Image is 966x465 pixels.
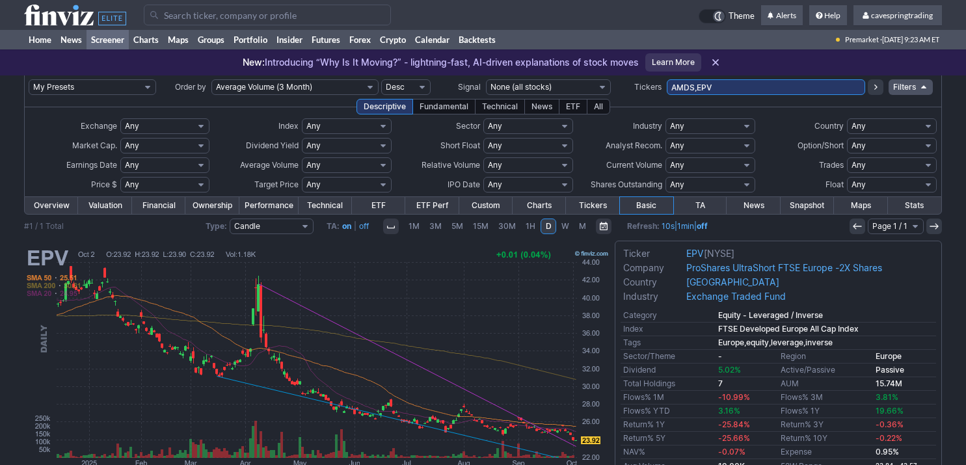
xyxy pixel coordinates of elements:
a: Learn More [645,53,701,72]
a: Custom [459,197,513,214]
a: Help [809,5,847,26]
span: -10.99% [718,392,750,402]
td: Flows% YTD [621,405,715,418]
div: Fundamental [412,99,476,114]
span: cavespringtrading [871,10,933,20]
span: Index [278,121,299,131]
a: Technical [299,197,352,214]
div: News [524,99,559,114]
p: Introducing “Why Is It Moving?” - lightning-fast, AI-driven explanations of stock moves [243,56,639,69]
a: ETF [352,197,405,214]
span: Country [814,121,844,131]
b: 15.74M [876,379,902,388]
span: -0.22% [876,433,902,443]
div: Technical [475,99,525,114]
span: 1M [409,221,420,231]
a: D [541,219,556,234]
td: Return% 1Y [621,418,715,432]
span: Relative Volume [422,160,480,170]
a: Screener [87,30,129,49]
b: Europe [876,351,902,361]
div: #1 / 1 Total [24,220,64,233]
a: on [342,221,351,231]
b: Passive [876,365,904,375]
span: Shares Outstanding [591,179,662,189]
a: Groups [193,30,229,49]
td: Flows% 1Y [778,405,872,418]
span: Float [825,179,844,189]
a: TA [673,197,727,214]
span: | [354,221,356,231]
button: Interval [383,219,399,234]
td: Ticker [621,246,684,261]
span: IPO Date [448,179,480,189]
span: Price $ [91,179,117,189]
a: Financial [132,197,185,214]
button: Range [596,219,611,234]
span: -0.07% [718,447,745,457]
span: 5.02% [718,365,741,375]
b: , , , [718,338,833,347]
a: [GEOGRAPHIC_DATA] [686,276,779,287]
td: Return% 3Y [778,418,872,432]
span: 5M [451,221,463,231]
td: Flows% 3M [778,391,872,405]
span: W [561,221,569,231]
a: Maps [834,197,887,214]
span: M [579,221,586,231]
div: Descriptive [356,99,413,114]
a: ProShares UltraShort FTSE Europe -2X Shares [686,262,882,273]
span: D [546,221,552,231]
span: | | [627,220,708,233]
a: Tickers [566,197,619,214]
td: Flows% 1M [621,391,715,405]
td: Sector/Theme [621,350,715,364]
a: Charts [513,197,566,214]
span: Industry [633,121,662,131]
a: Home [24,30,56,49]
span: Exchange [81,121,117,131]
a: off [359,221,369,231]
b: Type: [206,221,227,231]
span: Sector [456,121,480,131]
b: 7 [718,379,723,388]
td: AUM [778,377,872,391]
span: 3M [429,221,442,231]
td: Index [621,323,715,336]
b: Refresh: [627,221,660,231]
span: Theme [729,9,755,23]
b: 0.95% [876,447,899,457]
a: Exchange Traded Fund [686,291,786,302]
b: - [718,351,722,361]
td: Active/Passive [778,364,872,377]
span: 3.81% [876,392,898,402]
span: -0.36% [876,419,904,429]
td: NAV% [621,445,715,459]
span: [DATE] 9:23 AM ET [882,30,939,49]
a: Insider [272,30,307,49]
span: Premarket · [845,30,882,49]
a: Valuation [78,197,131,214]
b: Equity - Leveraged / Inverse [718,310,823,320]
span: 15M [473,221,489,231]
span: 19.66% [876,406,904,416]
span: Order by [175,82,206,92]
a: equity [746,338,769,347]
a: M [574,219,591,234]
td: Total Holdings [621,377,715,391]
b: TA: [327,221,340,231]
td: Return% 5Y [621,432,715,445]
td: Dividend [621,364,715,377]
span: 1H [526,221,535,231]
a: News [727,197,780,214]
a: 15M [468,219,493,234]
a: News [56,30,87,49]
span: 30M [498,221,516,231]
span: -25.66% [718,433,750,443]
a: inverse [805,338,833,347]
a: Calendar [410,30,454,49]
a: 1min [677,221,694,231]
span: 3.16% [718,406,740,416]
